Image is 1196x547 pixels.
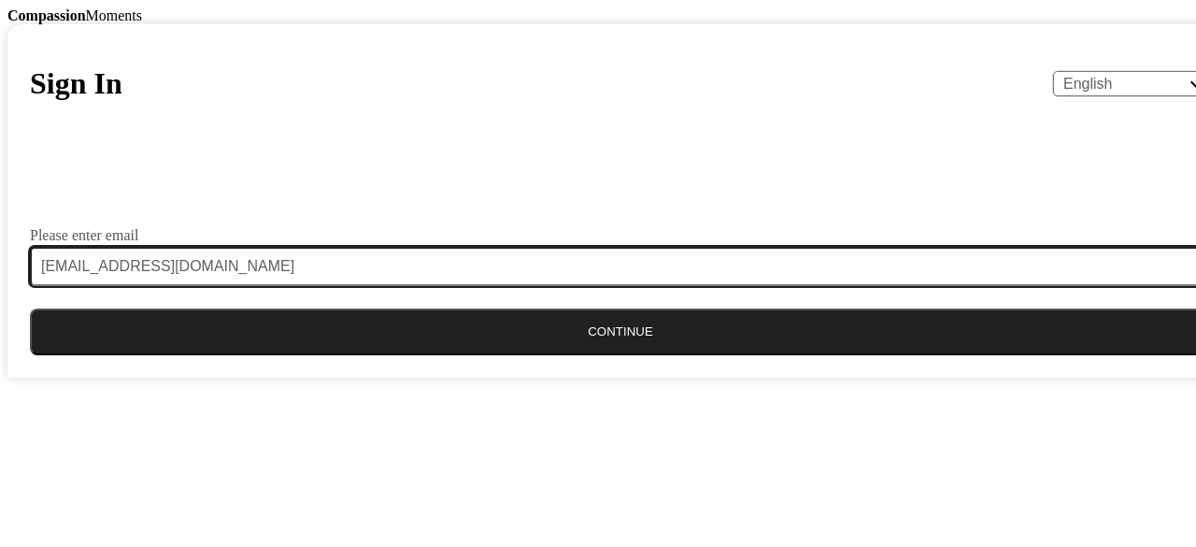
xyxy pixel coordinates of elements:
[30,228,138,243] label: Please enter email
[30,66,122,101] h1: Sign In
[7,7,86,23] b: Compassion
[7,7,1189,24] div: Moments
